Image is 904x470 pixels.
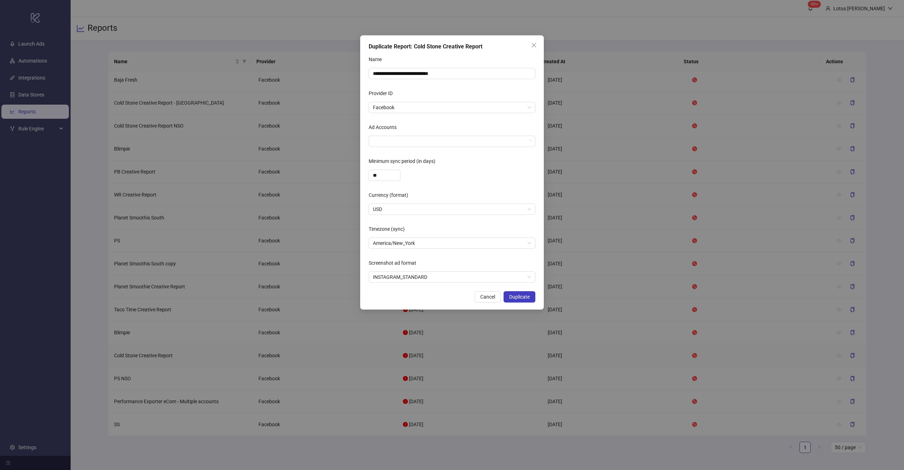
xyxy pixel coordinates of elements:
input: Minimum sync period (in days) [369,170,400,181]
span: loading [527,139,531,143]
label: Currency (format) [369,189,413,201]
span: close [531,42,537,48]
div: Duplicate Report: Cold Stone Creative Report [369,42,535,51]
button: Cancel [475,291,501,302]
label: Minimum sync period (in days) [369,155,440,167]
span: America/New_York [373,238,531,248]
button: Close [528,40,540,51]
input: Name [369,68,535,79]
span: Facebook [373,102,531,113]
span: INSTAGRAM_STANDARD [373,272,531,282]
span: USD [373,204,531,215]
label: Timezone (sync) [369,223,409,235]
span: Cancel [480,294,495,300]
label: Ad Accounts [369,122,401,133]
label: Name [369,54,386,65]
button: Duplicate [504,291,535,302]
label: Provider ID [369,88,397,99]
span: Duplicate [509,294,530,300]
label: Screenshot ad format [369,257,421,269]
